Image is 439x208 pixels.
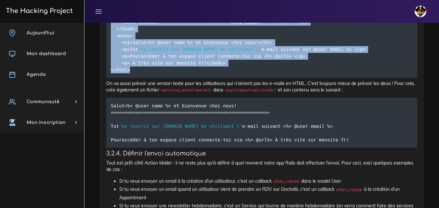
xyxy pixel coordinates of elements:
span: == [176,110,182,115]
span: Aujourd'hui [27,31,54,35]
span: == [215,110,220,115]
span: , [196,137,198,142]
code: welcome_email.text.erb [159,87,213,93]
span: == [199,110,204,115]
span: @url [275,54,286,59]
span: - [245,123,248,128]
span: Tu [111,123,116,128]
span: = [308,47,311,52]
span: . [291,54,294,59]
span: == [264,110,270,115]
span: == [149,110,155,115]
span: == [226,110,231,115]
span: ! [234,103,237,108]
span: == [144,110,149,115]
span: Pour [111,137,122,142]
code: after_create [334,187,364,193]
span: . [272,137,275,142]
span: == [127,110,133,115]
span: , [215,54,217,59]
span: : [300,47,302,52]
code: app/views/user_mailer/ [223,87,278,93]
span: == [242,110,248,115]
span: Tu [130,47,136,52]
span: / [209,60,212,66]
span: - [242,19,245,25]
span: = [259,19,261,25]
span: Mon dashboard [27,51,66,56]
span: Pour [130,54,141,59]
span: == [237,110,242,115]
span: == [122,110,127,115]
span: 'es inscrit sur [DOMAIN_NAME] en utilisant l' [138,47,261,52]
span: - [264,47,267,52]
span: ! [256,40,259,45]
span: . [352,47,355,52]
span: . [149,103,152,108]
span: Communauté [27,99,59,104]
span: / [113,67,116,72]
span: / [119,26,122,31]
span: = [270,54,272,59]
span: == [160,110,166,115]
code: <% name %> et bienvenue chez nous t e mail suivant <% email %> accéder à ton espace client connec... [111,102,351,143]
span: 'text/html; charset=UTF-8' [160,19,231,25]
span: : [242,137,245,142]
span: == [155,110,160,115]
span: - [239,54,242,59]
span: == [165,110,171,115]
span: = [157,19,160,25]
h3: The Hacking Project [4,7,73,15]
span: == [253,110,259,115]
li: Si tu veux envoyer un email quand un utilisateur vient de prendre un RDV sur Doctolib, c'est un c... [119,185,417,202]
span: . [327,47,330,52]
span: . [333,123,335,128]
h4: 3.2.4. Définir l'envoi automatique [106,150,417,157]
span: = [152,40,154,45]
span: / [303,19,305,25]
span: / [357,47,360,52]
span: : [261,54,264,59]
span: 'es inscrit sur [DOMAIN_NAME] en utilisant l' [119,123,242,128]
span: @user [136,103,149,108]
span: / [261,40,264,45]
code: after_create [272,178,301,185]
span: == [248,110,253,115]
span: = [251,137,253,142]
span: == [133,110,138,115]
p: Tout est prêt côté Action Mailer : il ne reste plus qu'à définir à quel moment notre app Rails do... [106,160,417,173]
span: . [308,123,311,128]
span: Salut [133,40,146,45]
span: == [231,110,237,115]
span: ! [346,137,349,142]
p: On va aussi prévoir une version texte pour les utilisateurs qui n'aiment pas les e-mails en HTML.... [106,80,417,93]
span: @url [256,137,267,142]
span: - [220,137,223,142]
span: == [116,110,122,115]
li: Si tu veux envoyer un email à la création d'un utilisateur, c'est un callback dans le model User [119,177,417,185]
span: == [209,110,215,115]
span: 'Content-Type' [261,19,300,25]
span: == [111,110,116,115]
span: @user [314,47,327,52]
span: == [259,110,264,115]
span: @user [294,123,308,128]
span: : [280,123,283,128]
span: . [196,60,198,66]
span: Salut [111,103,124,108]
span: == [187,110,193,115]
span: == [220,110,226,115]
span: = [289,123,291,128]
span: == [204,110,209,115]
span: ! [204,60,206,66]
span: . [338,137,341,142]
span: @user [157,40,171,45]
span: / [297,54,300,59]
span: = [130,103,133,108]
img: avatar [415,6,426,17]
span: Agenda [27,72,45,77]
span: == [193,110,199,115]
span: . [171,40,174,45]
span: Mon inscription [27,120,66,125]
span: == [138,110,144,115]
